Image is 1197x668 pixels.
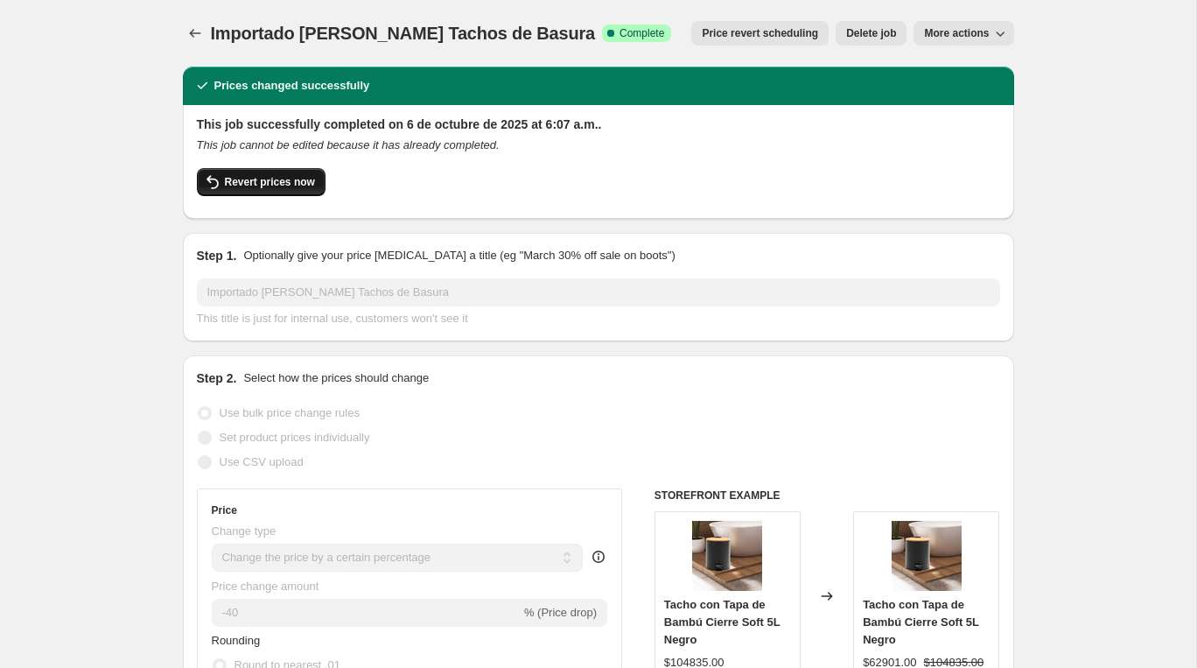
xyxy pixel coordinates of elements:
[214,77,370,95] h2: Prices changed successfully
[212,503,237,517] h3: Price
[691,21,829,46] button: Price revert scheduling
[212,599,521,627] input: -15
[197,278,1000,306] input: 30% off holiday sale
[212,634,261,647] span: Rounding
[243,247,675,264] p: Optionally give your price [MEDICAL_DATA] a title (eg "March 30% off sale on boots")
[702,26,818,40] span: Price revert scheduling
[212,580,319,593] span: Price change amount
[913,21,1013,46] button: More actions
[211,24,595,43] span: Importado [PERSON_NAME] Tachos de Basura
[692,521,762,591] img: 36_750980ae-ce80-4889-a73d-3968d4d837a5_80x.jpg
[197,138,500,151] i: This job cannot be edited because it has already completed.
[619,26,664,40] span: Complete
[863,598,979,646] span: Tacho con Tapa de Bambú Cierre Soft 5L Negro
[220,406,360,419] span: Use bulk price change rules
[183,21,207,46] button: Price change jobs
[197,116,1000,133] h2: This job successfully completed on 6 de octubre de 2025 at 6:07 a.m..
[524,606,597,619] span: % (Price drop)
[212,524,276,538] span: Change type
[243,369,429,387] p: Select how the prices should change
[220,455,304,468] span: Use CSV upload
[846,26,896,40] span: Delete job
[892,521,962,591] img: 36_750980ae-ce80-4889-a73d-3968d4d837a5_80x.jpg
[836,21,906,46] button: Delete job
[197,247,237,264] h2: Step 1.
[197,168,325,196] button: Revert prices now
[590,548,607,566] div: help
[220,431,370,444] span: Set product prices individually
[225,175,315,189] span: Revert prices now
[664,598,780,646] span: Tacho con Tapa de Bambú Cierre Soft 5L Negro
[197,369,237,387] h2: Step 2.
[654,489,1000,503] h6: STOREFRONT EXAMPLE
[924,26,989,40] span: More actions
[197,312,468,325] span: This title is just for internal use, customers won't see it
